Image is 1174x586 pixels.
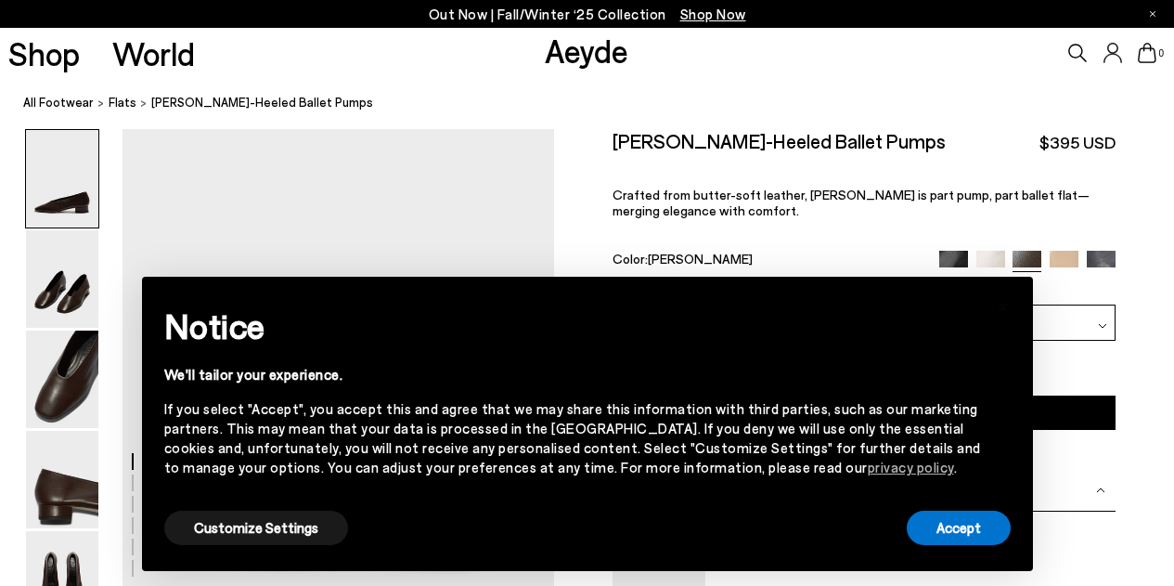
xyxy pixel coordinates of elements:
img: Delia Low-Heeled Ballet Pumps - Image 4 [26,431,98,528]
img: Delia Low-Heeled Ballet Pumps - Image 2 [26,230,98,328]
button: Close this notice [981,282,1026,327]
a: All Footwear [23,93,94,112]
span: Crafted from butter-soft leather, [PERSON_NAME] is part pump, part ballet flat—merging elegance w... [613,187,1090,218]
span: × [997,291,1010,318]
h2: Notice [164,302,981,350]
span: Navigate to /collections/new-in [680,6,746,22]
p: Out Now | Fall/Winter ‘25 Collection [429,3,746,26]
button: Customize Settings [164,511,348,545]
span: [PERSON_NAME]-Heeled Ballet Pumps [151,93,373,112]
button: Accept [907,511,1011,545]
span: $395 USD [1039,131,1116,154]
span: 0 [1156,48,1166,59]
a: Shop [8,37,80,70]
h2: [PERSON_NAME]-Heeled Ballet Pumps [613,129,946,152]
div: If you select "Accept", you accept this and agree that we may share this information with third p... [164,399,981,477]
a: 0 [1138,43,1156,63]
a: Aeyde [545,31,628,70]
nav: breadcrumb [23,78,1174,129]
img: svg%3E [1096,486,1105,495]
div: We'll tailor your experience. [164,365,981,384]
a: World [112,37,195,70]
img: Delia Low-Heeled Ballet Pumps - Image 1 [26,130,98,228]
a: flats [109,93,136,112]
span: [PERSON_NAME] [648,251,753,267]
img: svg%3E [1098,321,1107,331]
a: privacy policy [868,459,954,475]
img: Delia Low-Heeled Ballet Pumps - Image 3 [26,331,98,428]
span: flats [109,95,136,110]
div: Color: [613,251,922,272]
